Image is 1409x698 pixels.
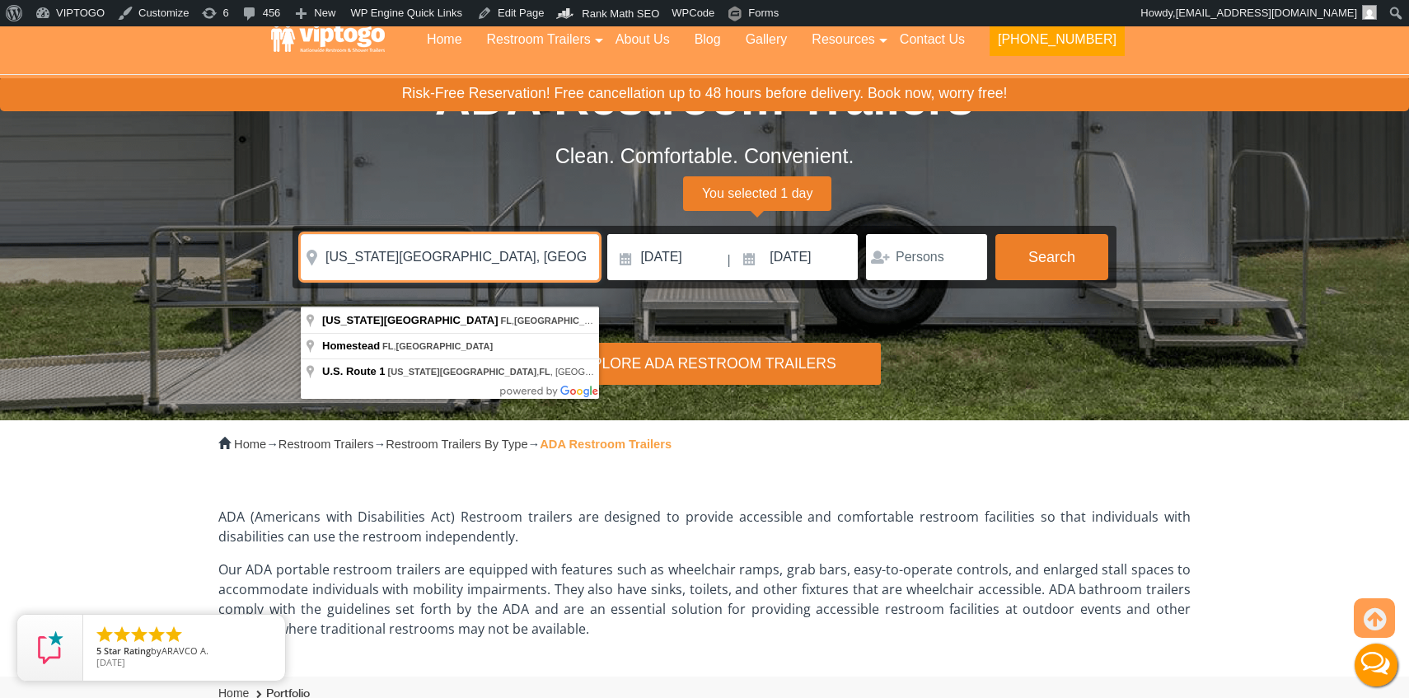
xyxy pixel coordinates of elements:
[866,234,987,280] input: Persons
[607,234,725,280] input: Delivery
[1176,7,1357,19] span: [EMAIL_ADDRESS][DOMAIN_NAME]
[147,625,166,644] li: 
[555,144,854,167] span: Clean. Comfortable. Convenient.
[539,367,550,377] span: FL
[799,21,887,58] a: Resources
[218,507,1191,546] p: ADA (Americans with Disabilities Act) Restroom trailers are designed to provide accessible and co...
[414,21,475,58] a: Home
[386,438,527,451] a: Restroom Trailers By Type
[382,341,393,351] span: FL
[1343,632,1409,698] button: Live Chat
[603,21,682,58] a: About Us
[129,625,149,644] li: 
[682,21,733,58] a: Blog
[96,644,101,657] span: 5
[164,625,184,644] li: 
[683,176,831,211] span: You selected 1 day
[501,316,611,326] span: ,
[322,314,499,326] span: [US_STATE][GEOGRAPHIC_DATA]
[728,234,731,287] span: |
[990,23,1125,56] button: [PHONE_NUMBER]
[234,438,266,451] a: Home
[995,234,1108,280] button: Search
[382,341,493,351] span: ,
[887,21,977,58] a: Contact Us
[112,625,132,644] li: 
[104,644,151,657] span: Star Rating
[475,21,603,58] a: Restroom Trailers
[977,21,1137,66] a: [PHONE_NUMBER]
[95,625,115,644] li: 
[218,560,1191,639] p: Our ADA portable restroom trailers are equipped with features such as wheelchair ramps, grab bars...
[234,438,672,451] span: → → →
[301,234,599,280] input: Where do you need your trailer?
[733,234,858,280] input: Pickup
[279,438,374,451] a: Restroom Trailers
[396,341,494,351] span: [GEOGRAPHIC_DATA]
[34,631,67,664] img: Review Rating
[96,656,125,668] span: [DATE]
[528,343,881,385] div: Explore ADA Restroom Trailers
[322,340,380,352] span: Homestead
[388,367,650,377] span: , , [GEOGRAPHIC_DATA]
[388,367,537,377] span: [US_STATE][GEOGRAPHIC_DATA]
[514,316,611,326] span: [GEOGRAPHIC_DATA]
[582,7,659,20] span: Rank Math SEO
[322,365,386,377] span: U.S. Route 1
[501,316,512,326] span: FL
[733,21,800,58] a: Gallery
[96,646,272,658] span: by
[540,438,672,451] strong: ADA Restroom Trailers
[161,644,208,657] span: ARAVCO A.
